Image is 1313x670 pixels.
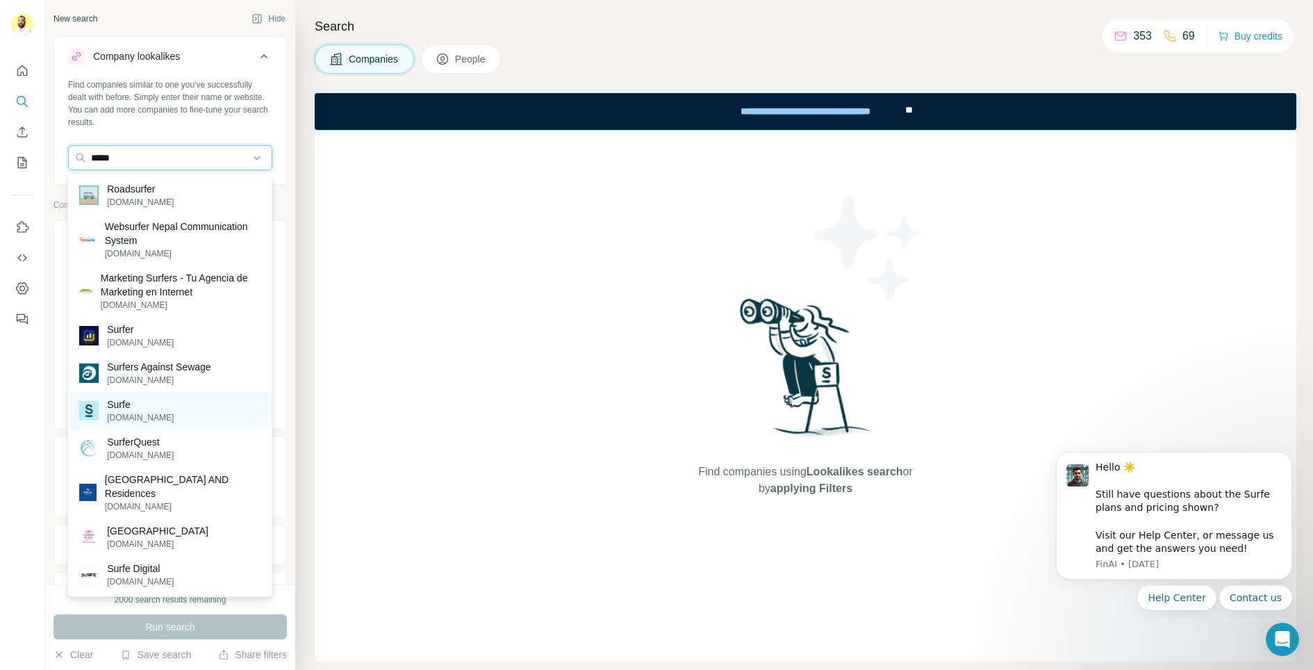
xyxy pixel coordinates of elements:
[107,449,174,461] p: [DOMAIN_NAME]
[79,186,99,205] img: Roadsurfer
[11,307,33,332] button: Feedback
[107,575,174,588] p: [DOMAIN_NAME]
[807,466,903,477] span: Lookalikes search
[105,500,261,513] p: [DOMAIN_NAME]
[734,295,878,450] img: Surfe Illustration - Woman searching with binoculars
[101,299,261,311] p: [DOMAIN_NAME]
[115,594,226,606] div: 2000 search results remaining
[11,14,33,36] img: Avatar
[349,52,399,66] span: Companies
[1182,28,1195,44] p: 69
[107,374,210,386] p: [DOMAIN_NAME]
[54,40,286,79] button: Company lookalikes
[1133,28,1152,44] p: 353
[806,186,931,311] img: Surfe Illustration - Stars
[79,528,99,547] img: Crowne Plaza Surfers Paradise
[315,17,1296,36] h4: Search
[120,648,191,662] button: Save search
[315,93,1296,130] iframe: Banner
[105,473,261,500] p: [GEOGRAPHIC_DATA] AND Residences
[1035,440,1313,619] iframe: Intercom notifications message
[53,13,97,25] div: New search
[107,196,174,209] p: [DOMAIN_NAME]
[455,52,487,66] span: People
[79,288,92,294] img: Marketing Surfers - Tu Agencia de Marketing en Internet
[11,150,33,175] button: My lists
[11,89,33,114] button: Search
[54,439,286,478] button: Industry
[79,439,99,458] img: SurferQuest
[11,276,33,301] button: Dashboard
[218,648,287,662] button: Share filters
[54,575,286,609] button: Annual revenue ($)
[107,562,174,575] p: Surfe Digital
[54,223,286,262] button: Company
[107,538,208,550] p: [DOMAIN_NAME]
[79,326,99,345] img: Surfer
[242,8,295,29] button: Hide
[79,363,99,383] img: Surfers Against Sewage
[1266,623,1299,656] iframe: Intercom live chat
[68,79,272,129] div: Find companies similar to one you've successfully dealt with before. Simply enter their name or w...
[79,231,96,247] img: Websurfer Nepal Communication System
[107,360,210,374] p: Surfers Against Sewage
[105,220,261,247] p: Websurfer Nepal Communication System
[107,336,174,349] p: [DOMAIN_NAME]
[79,565,99,585] img: Surfe Digital
[53,199,287,211] p: Company information
[54,528,286,562] button: HQ location
[694,464,916,497] span: Find companies using or by
[11,245,33,270] button: Use Surfe API
[107,398,174,411] p: Surfe
[107,435,174,449] p: SurferQuest
[107,322,174,336] p: Surfer
[11,120,33,145] button: Enrich CSV
[770,482,852,494] span: applying Filters
[107,182,174,196] p: Roadsurfer
[53,648,93,662] button: Clear
[79,401,99,420] img: Surfe
[11,58,33,83] button: Quick start
[79,484,97,501] img: Hilton Surfers Paradise Hotel AND Residences
[93,49,180,63] div: Company lookalikes
[11,215,33,240] button: Use Surfe on LinkedIn
[107,411,174,424] p: [DOMAIN_NAME]
[101,271,261,299] p: Marketing Surfers - Tu Agencia de Marketing en Internet
[105,247,261,260] p: [DOMAIN_NAME]
[1218,26,1282,46] button: Buy credits
[107,524,208,538] p: [GEOGRAPHIC_DATA]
